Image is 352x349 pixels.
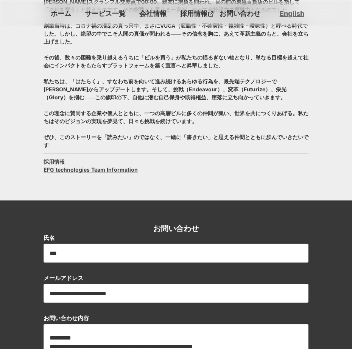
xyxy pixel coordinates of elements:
[280,9,304,18] a: English
[153,223,199,234] h2: お問い合わせ
[44,158,65,166] h3: 採用情報
[136,7,170,20] a: 会社情報
[48,7,74,20] a: ホーム
[82,7,129,20] a: サービス一覧
[177,7,208,20] p: 採用情報
[44,314,89,322] p: お問い合わせ内容
[44,274,83,282] p: メールアドレス
[177,7,216,20] a: 採用情報
[216,7,263,20] a: お問い合わせ
[44,234,55,242] p: 氏名
[44,166,138,174] a: EFG technologies Team Information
